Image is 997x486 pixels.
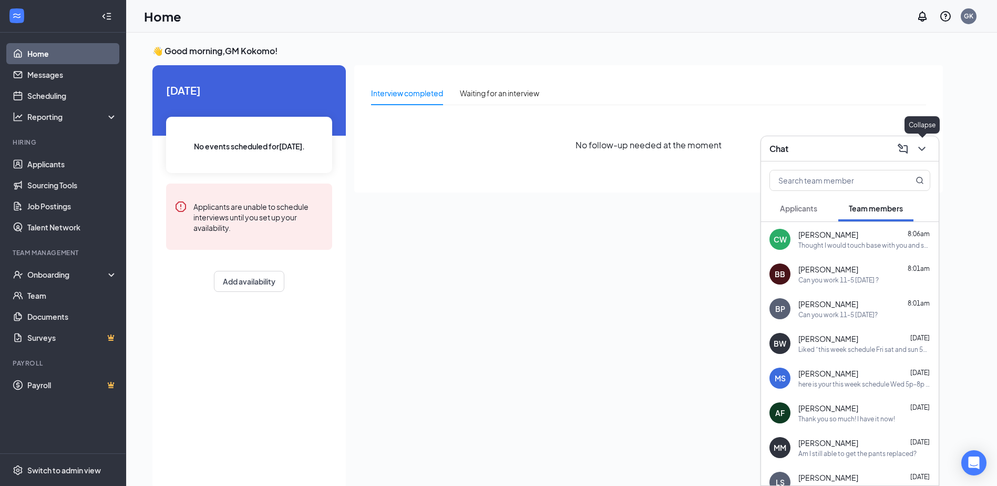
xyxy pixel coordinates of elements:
a: Applicants [27,154,117,175]
a: Scheduling [27,85,117,106]
div: Interview completed [371,87,443,99]
h1: Home [144,7,181,25]
a: Home [27,43,117,64]
div: Liked “this week schedule Fri sat and sun 5p-8p” [798,345,930,354]
span: [DATE] [910,438,930,446]
div: Switch to admin view [27,465,101,475]
svg: ComposeMessage [897,143,909,155]
div: Can you work 11-5 [DATE]? [798,310,878,319]
span: [PERSON_NAME] [798,299,858,309]
span: [DATE] [166,82,332,98]
span: [DATE] [910,473,930,481]
button: ChevronDown [913,140,930,157]
div: here is your this week schedule Wed 5p-8p Sat 5p-8p sun 5p-8p [798,380,930,389]
div: CW [774,234,787,245]
a: Documents [27,306,117,327]
a: Messages [27,64,117,85]
svg: QuestionInfo [939,10,952,23]
span: No follow-up needed at the moment [575,138,722,151]
span: [PERSON_NAME] [798,438,858,448]
div: AF [775,408,785,418]
div: Can you work 11-5 [DATE] ? [798,276,879,285]
svg: MagnifyingGlass [916,176,924,185]
div: Payroll [13,359,115,368]
div: Applicants are unable to schedule interviews until you set up your availability. [193,200,324,233]
div: BB [775,269,785,279]
div: Onboarding [27,269,108,280]
span: [DATE] [910,334,930,342]
div: Open Intercom Messenger [961,450,986,475]
svg: Error [174,200,187,213]
svg: ChevronDown [916,143,928,155]
h3: Chat [769,143,788,155]
div: Thank you so much! I have it now! [798,414,895,423]
svg: Settings [13,465,23,475]
a: Sourcing Tools [27,175,117,196]
span: [DATE] [910,369,930,377]
div: Reporting [27,112,118,122]
div: Am I still able to get the pants replaced? [798,449,917,458]
svg: Collapse [101,11,112,22]
div: MS [775,373,786,383]
div: Waiting for an interview [460,87,539,99]
span: [PERSON_NAME] [798,368,858,379]
div: Thought I would touch base with you and see if you were able to get any ids for Chalayah [798,241,930,250]
button: Add availability [214,271,284,292]
button: ComposeMessage [895,140,911,157]
span: Applicants [780,204,817,213]
h3: 👋 Good morning, GM Kokomo ! [152,45,943,57]
svg: WorkstreamLogo [12,11,22,21]
span: 8:01am [908,265,930,272]
a: PayrollCrown [27,374,117,396]
span: [DATE] [910,403,930,411]
a: Team [27,285,117,306]
div: BW [774,338,786,349]
span: [PERSON_NAME] [798,403,858,413]
span: 8:06am [908,230,930,238]
input: Search team member [770,170,895,190]
svg: Analysis [13,112,23,122]
div: MM [774,442,786,453]
div: GK [964,12,973,21]
span: No events scheduled for [DATE] . [194,140,305,152]
span: [PERSON_NAME] [798,333,858,344]
a: Job Postings [27,196,117,217]
span: 8:01am [908,299,930,307]
div: Collapse [905,116,940,134]
span: Team members [849,204,903,213]
svg: UserCheck [13,269,23,280]
span: [PERSON_NAME] [798,264,858,275]
div: BP [775,303,785,314]
span: [PERSON_NAME] [798,229,858,240]
div: Hiring [13,138,115,147]
a: SurveysCrown [27,327,117,348]
div: Team Management [13,248,115,257]
svg: Notifications [916,10,929,23]
span: [PERSON_NAME] [798,472,858,483]
a: Talent Network [27,217,117,238]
